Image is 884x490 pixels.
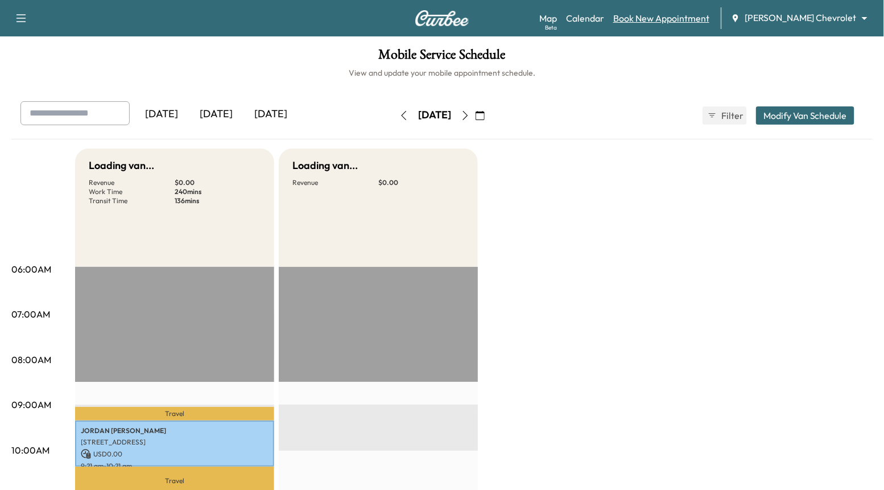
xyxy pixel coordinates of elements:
[89,196,175,205] p: Transit Time
[721,109,742,122] span: Filter
[613,11,709,25] a: Book New Appointment
[175,187,261,196] p: 240 mins
[415,10,469,26] img: Curbee Logo
[756,106,854,125] button: Modify Van Schedule
[11,48,873,67] h1: Mobile Service Schedule
[545,23,557,32] div: Beta
[11,307,50,321] p: 07:00AM
[134,101,189,127] div: [DATE]
[175,178,261,187] p: $ 0.00
[11,443,49,457] p: 10:00AM
[418,108,451,122] div: [DATE]
[175,196,261,205] p: 136 mins
[703,106,747,125] button: Filter
[566,11,604,25] a: Calendar
[11,67,873,79] h6: View and update your mobile appointment schedule.
[11,398,51,411] p: 09:00AM
[89,158,154,174] h5: Loading van...
[81,462,268,471] p: 9:21 am - 10:21 am
[292,158,358,174] h5: Loading van...
[11,262,51,276] p: 06:00AM
[75,407,274,421] p: Travel
[81,449,268,459] p: USD 0.00
[243,101,298,127] div: [DATE]
[745,11,857,24] span: [PERSON_NAME] Chevrolet
[292,178,378,187] p: Revenue
[11,353,51,367] p: 08:00AM
[189,101,243,127] div: [DATE]
[539,11,557,25] a: MapBeta
[89,187,175,196] p: Work Time
[81,438,268,447] p: [STREET_ADDRESS]
[378,178,464,187] p: $ 0.00
[81,426,268,435] p: JORDAN [PERSON_NAME]
[89,178,175,187] p: Revenue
